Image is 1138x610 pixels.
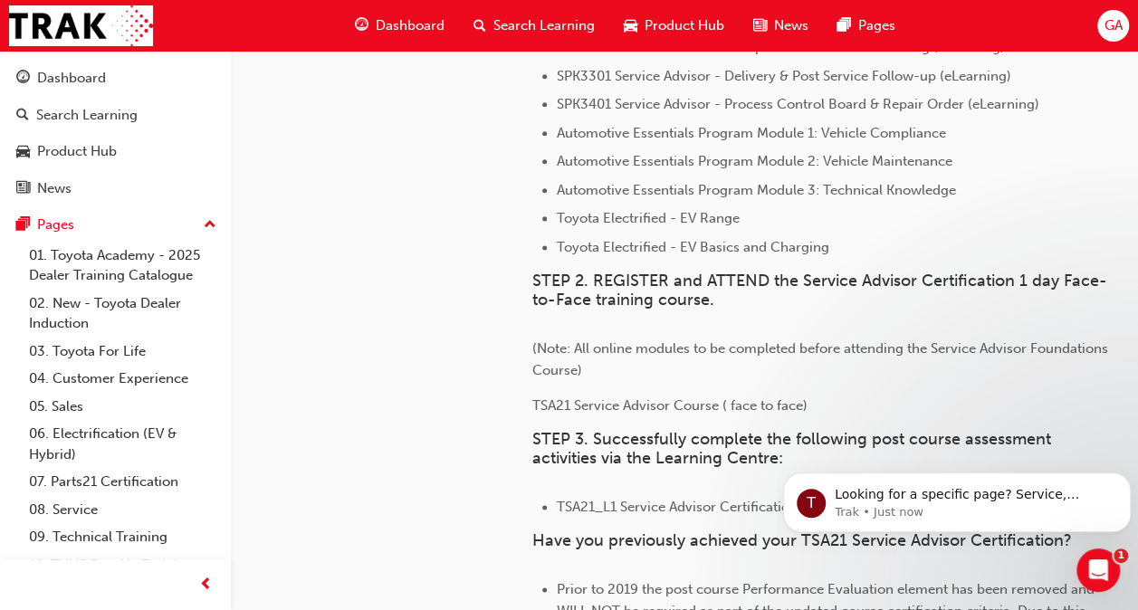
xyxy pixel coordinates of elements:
[557,499,841,515] span: TSA21_L1 Service Advisor Certification (Quiz)
[355,14,368,37] span: guage-icon
[16,144,30,160] span: car-icon
[204,214,216,237] span: up-icon
[22,242,224,290] a: 01. Toyota Academy - 2025 Dealer Training Catalogue
[22,338,224,366] a: 03. Toyota For Life
[557,125,946,141] span: Automotive Essentials Program Module 1: Vehicle Compliance
[37,68,106,89] div: Dashboard
[37,178,72,199] div: News
[776,434,1138,561] iframe: Intercom notifications message
[1097,10,1129,42] button: GA
[823,7,910,44] a: pages-iconPages
[557,210,740,226] span: Toyota Electrified - EV Range
[557,239,829,255] span: Toyota Electrified - EV Basics and Charging
[7,208,224,242] button: Pages
[22,468,224,496] a: 07. Parts21 Certification
[7,135,224,168] a: Product Hub
[1104,15,1122,36] span: GA
[532,530,1072,550] span: Have you previously achieved your TSA21 Service Advisor Certification?
[37,214,74,235] div: Pages
[645,15,724,36] span: Product Hub
[532,397,808,414] span: TSA21 Service Advisor Course ( face to face)
[493,15,595,36] span: Search Learning
[22,393,224,421] a: 05. Sales
[1076,548,1120,592] iframe: Intercom live chat
[7,62,224,95] a: Dashboard
[22,523,224,551] a: 09. Technical Training
[7,58,224,208] button: DashboardSearch LearningProduct HubNews
[557,182,956,198] span: Automotive Essentials Program Module 3: Technical Knowledge
[774,15,808,36] span: News
[22,290,224,338] a: 02. New - Toyota Dealer Induction
[16,108,29,124] span: search-icon
[16,71,30,87] span: guage-icon
[22,420,224,468] a: 06. Electrification (EV & Hybrid)
[22,551,224,579] a: 10. TUNE Rev-Up Training
[739,7,823,44] a: news-iconNews
[9,5,153,46] img: Trak
[557,153,952,169] span: Automotive Essentials Program Module 2: Vehicle Maintenance
[837,14,851,37] span: pages-icon
[473,14,486,37] span: search-icon
[459,7,609,44] a: search-iconSearch Learning
[557,68,1011,84] span: SPK3301 Service Advisor - Delivery & Post Service Follow-up (eLearning)
[36,105,138,126] div: Search Learning
[624,14,637,37] span: car-icon
[16,181,30,197] span: news-icon
[532,340,1112,378] span: (Note: All online modules to be completed before attending the Service Advisor Foundations Course)
[532,271,1107,310] span: STEP 2. REGISTER and ATTEND the Service Advisor Certification 1 day Face-to-Face training course.
[7,172,224,205] a: News
[22,496,224,524] a: 08. Service
[199,574,213,596] span: prev-icon
[753,14,767,37] span: news-icon
[340,7,459,44] a: guage-iconDashboard
[858,15,895,36] span: Pages
[37,141,117,162] div: Product Hub
[532,429,1056,469] span: STEP 3. Successfully complete the following post course assessment activities via the Learning Ce...
[22,365,224,393] a: 04. Customer Experience
[609,7,739,44] a: car-iconProduct Hub
[7,99,224,132] a: Search Learning
[16,217,30,234] span: pages-icon
[1114,548,1128,563] span: 1
[376,15,445,36] span: Dashboard
[557,96,1039,112] span: SPK3401 Service Advisor - Process Control Board & Repair Order (eLearning)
